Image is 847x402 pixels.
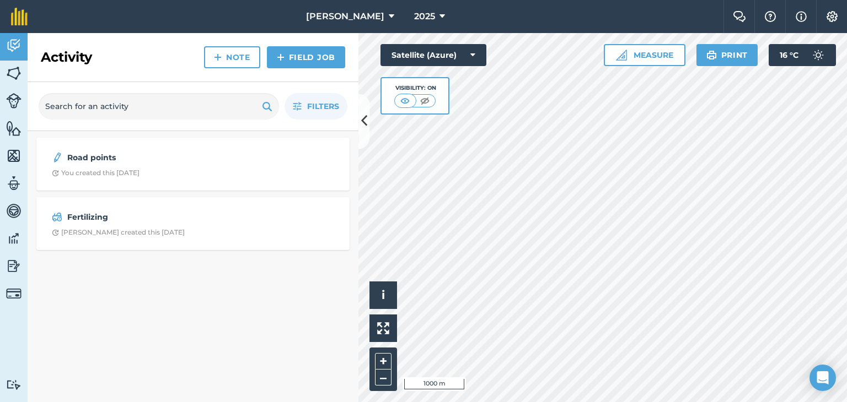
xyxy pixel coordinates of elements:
[6,286,22,301] img: svg+xml;base64,PD94bWwgdmVyc2lvbj0iMS4wIiBlbmNvZGluZz0idXRmLTgiPz4KPCEtLSBHZW5lcmF0b3I6IEFkb2JlIE...
[52,228,185,237] div: [PERSON_NAME] created this [DATE]
[6,230,22,247] img: svg+xml;base64,PD94bWwgdmVyc2lvbj0iMS4wIiBlbmNvZGluZz0idXRmLTgiPz4KPCEtLSBHZW5lcmF0b3I6IEFkb2JlIE...
[214,51,222,64] img: svg+xml;base64,PHN2ZyB4bWxucz0iaHR0cDovL3d3dy53My5vcmcvMjAwMC9zdmciIHdpZHRoPSIxNCIgaGVpZ2h0PSIyNC...
[277,51,285,64] img: svg+xml;base64,PHN2ZyB4bWxucz0iaHR0cDovL3d3dy53My5vcmcvMjAwMC9zdmciIHdpZHRoPSIxNCIgaGVpZ2h0PSIyNC...
[267,46,345,68] a: Field Job
[6,120,22,137] img: svg+xml;base64,PHN2ZyB4bWxucz0iaHR0cDovL3d3dy53My5vcmcvMjAwMC9zdmciIHdpZHRoPSI1NiIgaGVpZ2h0PSI2MC...
[6,258,22,274] img: svg+xml;base64,PD94bWwgdmVyc2lvbj0iMS4wIiBlbmNvZGluZz0idXRmLTgiPz4KPCEtLSBHZW5lcmF0b3I6IEFkb2JlIE...
[204,46,260,68] a: Note
[52,210,62,224] img: svg+xml;base64,PD94bWwgdmVyc2lvbj0iMS4wIiBlbmNvZGluZz0idXRmLTgiPz4KPCEtLSBHZW5lcmF0b3I6IEFkb2JlIE...
[6,379,22,390] img: svg+xml;base64,PD94bWwgdmVyc2lvbj0iMS4wIiBlbmNvZGluZz0idXRmLTgiPz4KPCEtLSBHZW5lcmF0b3I6IEFkb2JlIE...
[307,100,339,112] span: Filters
[375,370,392,385] button: –
[696,44,758,66] button: Print
[6,93,22,108] img: svg+xml;base64,PD94bWwgdmVyc2lvbj0iMS4wIiBlbmNvZGluZz0idXRmLTgiPz4KPCEtLSBHZW5lcmF0b3I6IEFkb2JlIE...
[6,175,22,192] img: svg+xml;base64,PD94bWwgdmVyc2lvbj0iMS4wIiBlbmNvZGluZz0idXRmLTgiPz4KPCEtLSBHZW5lcmF0b3I6IEFkb2JlIE...
[6,148,22,164] img: svg+xml;base64,PHN2ZyB4bWxucz0iaHR0cDovL3d3dy53My5vcmcvMjAwMC9zdmciIHdpZHRoPSI1NiIgaGVpZ2h0PSI2MC...
[52,170,59,177] img: Clock with arrow pointing clockwise
[764,11,777,22] img: A question mark icon
[262,100,272,113] img: svg+xml;base64,PHN2ZyB4bWxucz0iaHR0cDovL3d3dy53My5vcmcvMjAwMC9zdmciIHdpZHRoPSIxOSIgaGVpZ2h0PSIyNC...
[810,365,836,391] div: Open Intercom Messenger
[398,95,412,106] img: svg+xml;base64,PHN2ZyB4bWxucz0iaHR0cDovL3d3dy53My5vcmcvMjAwMC9zdmciIHdpZHRoPSI1MCIgaGVpZ2h0PSI0MC...
[39,93,279,119] input: Search for an activity
[418,95,432,106] img: svg+xml;base64,PHN2ZyB4bWxucz0iaHR0cDovL3d3dy53My5vcmcvMjAwMC9zdmciIHdpZHRoPSI1MCIgaGVpZ2h0PSI0MC...
[414,10,435,23] span: 2025
[377,322,389,334] img: Four arrows, one pointing top left, one top right, one bottom right and the last bottom left
[6,203,22,219] img: svg+xml;base64,PD94bWwgdmVyc2lvbj0iMS4wIiBlbmNvZGluZz0idXRmLTgiPz4KPCEtLSBHZW5lcmF0b3I6IEFkb2JlIE...
[67,151,242,164] strong: Road points
[52,229,59,236] img: Clock with arrow pointing clockwise
[604,44,685,66] button: Measure
[6,37,22,54] img: svg+xml;base64,PD94bWwgdmVyc2lvbj0iMS4wIiBlbmNvZGluZz0idXRmLTgiPz4KPCEtLSBHZW5lcmF0b3I6IEFkb2JlIE...
[380,44,486,66] button: Satellite (Azure)
[52,151,63,164] img: svg+xml;base64,PD94bWwgdmVyc2lvbj0iMS4wIiBlbmNvZGluZz0idXRmLTgiPz4KPCEtLSBHZW5lcmF0b3I6IEFkb2JlIE...
[382,288,385,302] span: i
[825,11,839,22] img: A cog icon
[706,48,717,62] img: svg+xml;base64,PHN2ZyB4bWxucz0iaHR0cDovL3d3dy53My5vcmcvMjAwMC9zdmciIHdpZHRoPSIxOSIgaGVpZ2h0PSIyNC...
[733,11,746,22] img: Two speech bubbles overlapping with the left bubble in the forefront
[43,144,343,184] a: Road pointsClock with arrow pointing clockwiseYou created this [DATE]
[369,281,397,309] button: i
[306,10,384,23] span: [PERSON_NAME]
[394,84,436,93] div: Visibility: On
[67,211,242,223] strong: Fertilizing
[285,93,347,119] button: Filters
[6,65,22,82] img: svg+xml;base64,PHN2ZyB4bWxucz0iaHR0cDovL3d3dy53My5vcmcvMjAwMC9zdmciIHdpZHRoPSI1NiIgaGVpZ2h0PSI2MC...
[52,169,140,177] div: You created this [DATE]
[375,353,392,370] button: +
[807,44,829,66] img: svg+xml;base64,PD94bWwgdmVyc2lvbj0iMS4wIiBlbmNvZGluZz0idXRmLTgiPz4KPCEtLSBHZW5lcmF0b3I6IEFkb2JlIE...
[41,48,92,66] h2: Activity
[11,8,28,25] img: fieldmargin Logo
[616,50,627,61] img: Ruler icon
[796,10,807,23] img: svg+xml;base64,PHN2ZyB4bWxucz0iaHR0cDovL3d3dy53My5vcmcvMjAwMC9zdmciIHdpZHRoPSIxNyIgaGVpZ2h0PSIxNy...
[43,204,343,243] a: FertilizingClock with arrow pointing clockwise[PERSON_NAME] created this [DATE]
[769,44,836,66] button: 16 °C
[780,44,798,66] span: 16 ° C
